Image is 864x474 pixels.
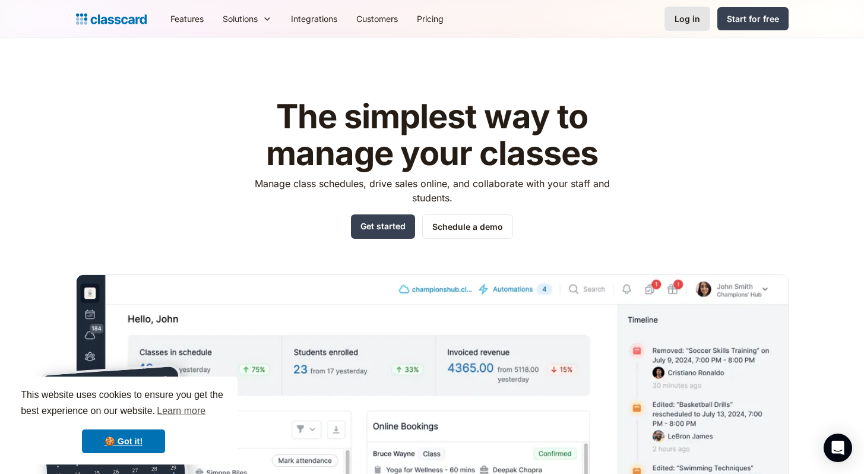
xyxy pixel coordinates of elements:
p: Manage class schedules, drive sales online, and collaborate with your staff and students. [243,176,621,205]
a: Schedule a demo [422,214,513,239]
span: This website uses cookies to ensure you get the best experience on our website. [21,388,226,420]
a: Start for free [717,7,789,30]
div: Log in [675,12,700,25]
div: Solutions [223,12,258,25]
a: Integrations [281,5,347,32]
a: home [76,11,147,27]
h1: The simplest way to manage your classes [243,99,621,172]
a: Pricing [407,5,453,32]
a: Features [161,5,213,32]
a: Get started [351,214,415,239]
div: Open Intercom Messenger [824,434,852,462]
a: dismiss cookie message [82,429,165,453]
div: cookieconsent [10,377,238,464]
a: learn more about cookies [155,402,207,420]
a: Customers [347,5,407,32]
a: Log in [664,7,710,31]
div: Start for free [727,12,779,25]
div: Solutions [213,5,281,32]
